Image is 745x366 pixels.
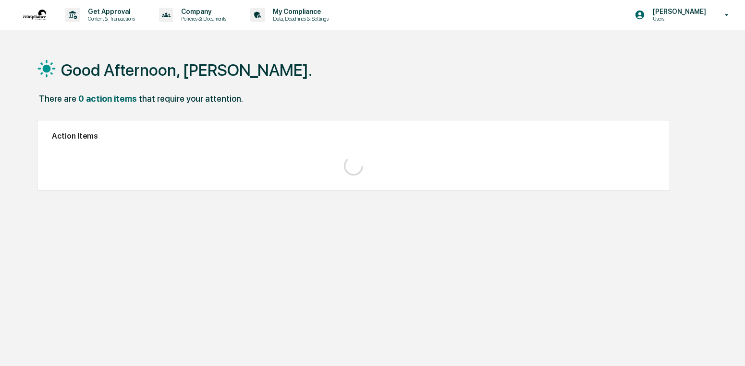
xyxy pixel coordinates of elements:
img: logo [23,10,46,20]
p: Users [645,15,711,22]
h1: Good Afternoon, [PERSON_NAME]. [61,60,312,80]
p: My Compliance [265,8,333,15]
p: Policies & Documents [173,15,231,22]
div: 0 action items [78,94,137,104]
div: that require your attention. [139,94,243,104]
p: Content & Transactions [80,15,140,22]
p: Company [173,8,231,15]
p: Get Approval [80,8,140,15]
p: Data, Deadlines & Settings [265,15,333,22]
h2: Action Items [52,131,655,141]
div: There are [39,94,76,104]
p: [PERSON_NAME] [645,8,711,15]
